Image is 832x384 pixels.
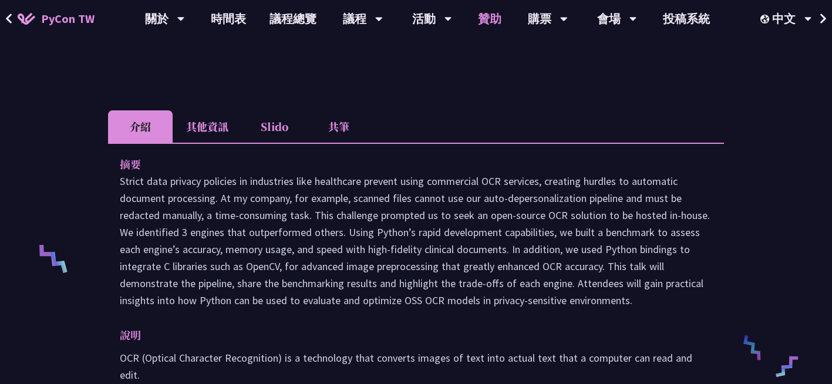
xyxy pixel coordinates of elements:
span: PyCon TW [41,10,95,28]
p: Strict data privacy policies in industries like healthcare prevent using commercial OCR services,... [120,173,712,309]
p: 摘要 [120,156,689,173]
img: Locale Icon [760,15,772,23]
a: PyCon TW [6,4,106,33]
li: 共筆 [306,110,371,143]
p: OCR (Optical Character Recognition) is a technology that converts images of text into actual text... [120,349,712,383]
li: Slido [242,110,306,143]
li: 其他資訊 [173,110,242,143]
img: Home icon of PyCon TW 2025 [18,13,35,25]
li: 介紹 [108,110,173,143]
p: 說明 [120,326,689,343]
